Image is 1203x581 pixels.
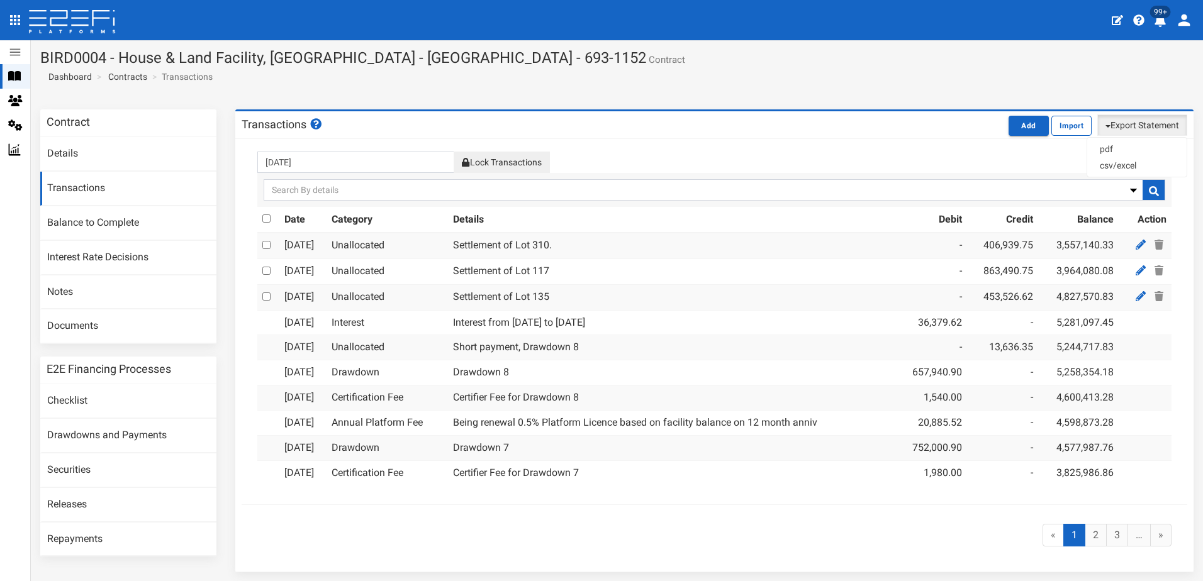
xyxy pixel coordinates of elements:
span: « [1043,524,1064,547]
a: Dashboard [43,70,92,83]
td: - [967,410,1039,435]
a: csv/excel [1087,157,1187,174]
a: Being renewal 0.5% Platform Licence based on facility balance on 12 month anniv [453,416,817,428]
td: - [967,360,1039,385]
td: 4,598,873.28 [1038,410,1119,435]
td: Interest [327,310,447,335]
td: 863,490.75 [967,258,1039,284]
a: Drawdowns and Payments [40,419,216,453]
th: Credit [967,207,1039,233]
td: Unallocated [327,258,447,284]
a: [DATE] [284,391,314,403]
td: Unallocated [327,335,447,360]
td: - [967,310,1039,335]
td: 3,825,986.86 [1038,460,1119,485]
h3: E2E Financing Processes [47,363,171,375]
a: Settlement of Lot 310. [453,239,552,251]
td: 20,885.52 [895,410,967,435]
a: [DATE] [284,441,314,453]
td: 4,577,987.76 [1038,435,1119,460]
td: Drawdown [327,435,447,460]
a: Interest from [DATE] to [DATE] [453,316,585,328]
a: … [1127,524,1151,547]
li: Transactions [149,70,213,83]
a: Add [1009,119,1051,131]
input: From Transactions Date [257,152,454,173]
a: [DATE] [284,467,314,479]
td: - [895,284,967,310]
td: 657,940.90 [895,360,967,385]
a: Repayments [40,523,216,556]
td: Unallocated [327,233,447,258]
th: Debit [895,207,967,233]
td: - [895,335,967,360]
td: Certification Fee [327,460,447,485]
th: Category [327,207,447,233]
th: Balance [1038,207,1119,233]
a: [DATE] [284,366,314,378]
button: Add [1009,116,1049,136]
a: [DATE] [284,265,314,277]
td: 453,526.62 [967,284,1039,310]
th: Action [1119,207,1172,233]
a: Settlement of Lot 117 [453,265,549,277]
a: Notes [40,275,216,309]
td: 1,980.00 [895,460,967,485]
td: - [967,385,1039,411]
td: - [895,258,967,284]
button: Lock Transactions [454,152,549,173]
span: 1 [1063,524,1085,547]
span: Dashboard [43,72,92,82]
a: Drawdown 8 [453,366,509,378]
td: - [967,460,1039,485]
a: pdf [1087,141,1187,157]
a: Short payment, Drawdown 8 [453,341,579,353]
a: Certifier Fee for Drawdown 8 [453,391,579,403]
input: Search By details [264,179,1165,201]
button: Export Statement [1097,114,1187,136]
td: 1,540.00 [895,385,967,411]
td: 5,258,354.18 [1038,360,1119,385]
td: 36,379.62 [895,310,967,335]
a: 3 [1106,524,1128,547]
button: Import [1051,116,1092,136]
a: [DATE] [284,416,314,428]
a: [DATE] [284,290,314,302]
a: Certifier Fee for Drawdown 7 [453,467,579,479]
a: » [1150,524,1172,547]
td: 4,600,413.28 [1038,385,1119,411]
a: 2 [1085,524,1107,547]
td: 5,281,097.45 [1038,310,1119,335]
a: Contracts [108,70,147,83]
a: Interest Rate Decisions [40,241,216,275]
a: [DATE] [284,239,314,251]
td: Unallocated [327,284,447,310]
h1: BIRD0004 - House & Land Facility, [GEOGRAPHIC_DATA] - [GEOGRAPHIC_DATA] - 693-1152 [40,50,1194,66]
a: Balance to Complete [40,206,216,240]
th: Date [279,207,327,233]
td: - [967,435,1039,460]
a: Releases [40,488,216,522]
td: 13,636.35 [967,335,1039,360]
a: Details [40,137,216,171]
a: Transactions [40,172,216,206]
a: Settlement of Lot 135 [453,290,549,302]
h3: Contract [47,116,90,128]
td: 3,964,080.08 [1038,258,1119,284]
td: 4,827,570.83 [1038,284,1119,310]
a: [DATE] [284,341,314,353]
td: Annual Platform Fee [327,410,447,435]
a: [DATE] [284,316,314,328]
th: Details [448,207,895,233]
a: Documents [40,309,216,343]
td: 406,939.75 [967,233,1039,258]
td: 752,000.90 [895,435,967,460]
td: Drawdown [327,360,447,385]
td: Certification Fee [327,385,447,411]
a: Drawdown 7 [453,441,509,453]
td: 5,244,717.83 [1038,335,1119,360]
td: 3,557,140.33 [1038,233,1119,258]
td: - [895,233,967,258]
a: Securities [40,453,216,487]
a: Checklist [40,384,216,418]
